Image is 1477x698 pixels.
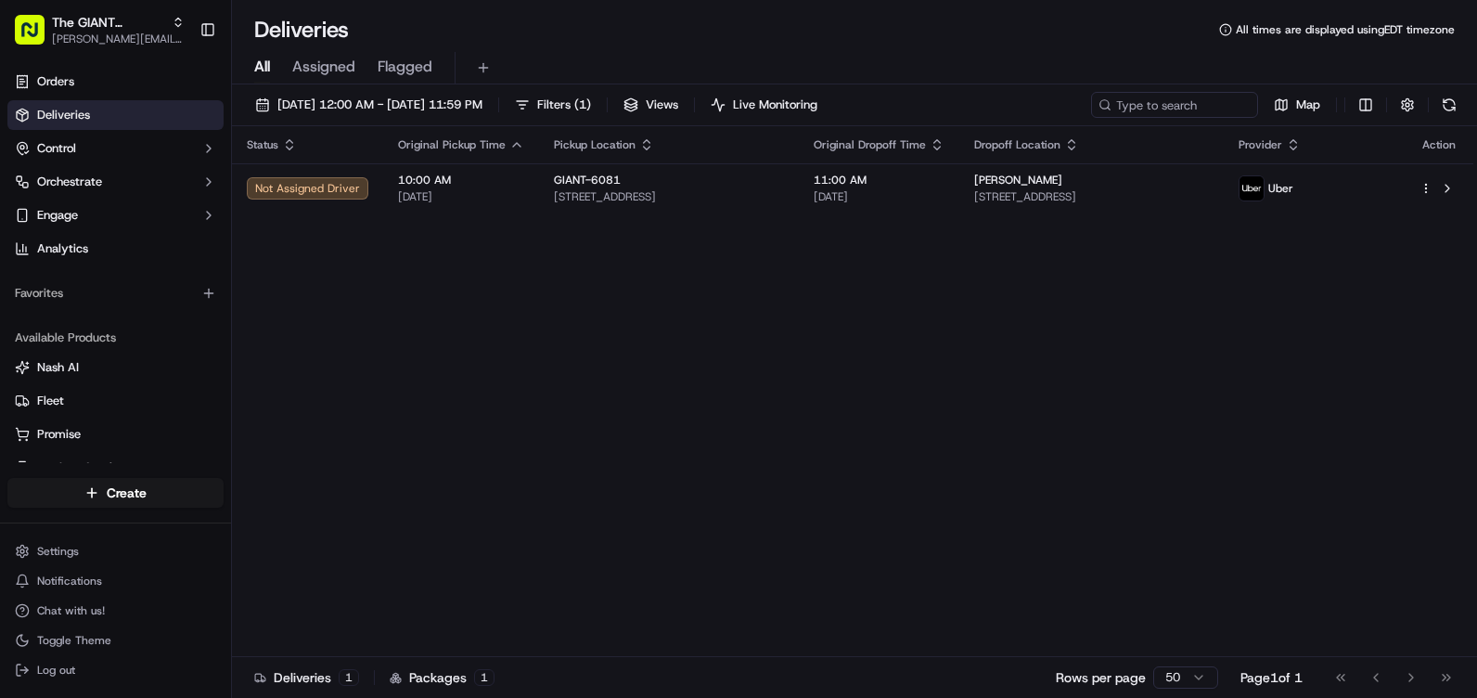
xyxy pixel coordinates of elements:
[37,73,74,90] span: Orders
[733,97,817,113] span: Live Monitoring
[474,669,494,686] div: 1
[277,97,482,113] span: [DATE] 12:00 AM - [DATE] 11:59 PM
[378,56,432,78] span: Flagged
[7,200,224,230] button: Engage
[7,453,224,483] button: Product Catalog
[1436,92,1462,118] button: Refresh
[974,189,1209,204] span: [STREET_ADDRESS]
[554,137,636,152] span: Pickup Location
[814,173,944,187] span: 11:00 AM
[1419,137,1458,152] div: Action
[1296,97,1320,113] span: Map
[974,173,1062,187] span: [PERSON_NAME]
[15,426,216,443] a: Promise
[398,137,506,152] span: Original Pickup Time
[247,137,278,152] span: Status
[814,189,944,204] span: [DATE]
[1240,668,1303,687] div: Page 1 of 1
[7,568,224,594] button: Notifications
[15,359,216,376] a: Nash AI
[702,92,826,118] button: Live Monitoring
[7,67,224,97] a: Orders
[398,189,524,204] span: [DATE]
[554,173,621,187] span: GIANT-6081
[37,107,90,123] span: Deliveries
[52,13,164,32] button: The GIANT Company
[37,140,76,157] span: Control
[814,137,926,152] span: Original Dropoff Time
[507,92,599,118] button: Filters(1)
[7,353,224,382] button: Nash AI
[1265,92,1329,118] button: Map
[15,393,216,409] a: Fleet
[52,32,185,46] button: [PERSON_NAME][EMAIL_ADDRESS][PERSON_NAME][DOMAIN_NAME]
[37,574,102,588] span: Notifications
[37,603,105,618] span: Chat with us!
[1091,92,1258,118] input: Type to search
[107,484,147,502] span: Create
[615,92,687,118] button: Views
[15,459,216,476] a: Product Catalog
[1268,181,1293,196] span: Uber
[247,92,491,118] button: [DATE] 12:00 AM - [DATE] 11:59 PM
[37,393,64,409] span: Fleet
[1239,137,1282,152] span: Provider
[7,7,192,52] button: The GIANT Company[PERSON_NAME][EMAIL_ADDRESS][PERSON_NAME][DOMAIN_NAME]
[7,420,224,449] button: Promise
[398,173,524,187] span: 10:00 AM
[7,278,224,308] div: Favorites
[974,137,1060,152] span: Dropoff Location
[7,234,224,264] a: Analytics
[7,100,224,130] a: Deliveries
[390,668,494,687] div: Packages
[1236,22,1455,37] span: All times are displayed using EDT timezone
[646,97,678,113] span: Views
[7,538,224,564] button: Settings
[37,663,75,678] span: Log out
[37,174,102,190] span: Orchestrate
[37,207,78,224] span: Engage
[7,627,224,653] button: Toggle Theme
[574,97,591,113] span: ( 1 )
[37,544,79,559] span: Settings
[254,668,359,687] div: Deliveries
[7,657,224,683] button: Log out
[7,478,224,508] button: Create
[37,426,81,443] span: Promise
[7,134,224,163] button: Control
[37,633,111,648] span: Toggle Theme
[292,56,355,78] span: Assigned
[7,167,224,197] button: Orchestrate
[7,323,224,353] div: Available Products
[339,669,359,686] div: 1
[7,386,224,416] button: Fleet
[1056,668,1146,687] p: Rows per page
[7,598,224,624] button: Chat with us!
[37,240,88,257] span: Analytics
[254,56,270,78] span: All
[537,97,591,113] span: Filters
[37,459,126,476] span: Product Catalog
[554,189,784,204] span: [STREET_ADDRESS]
[254,15,349,45] h1: Deliveries
[1239,176,1264,200] img: profile_uber_ahold_partner.png
[37,359,79,376] span: Nash AI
